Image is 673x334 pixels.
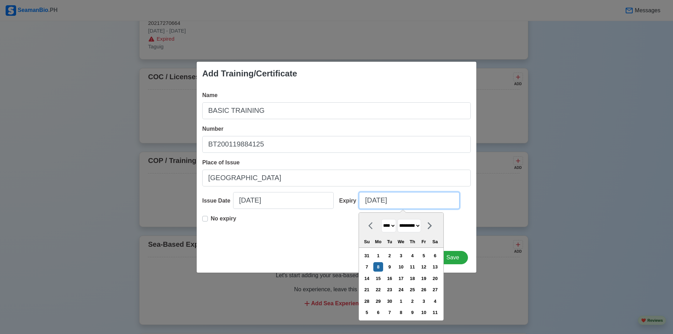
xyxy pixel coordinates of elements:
[408,308,417,317] div: Choose Thursday, October 9th, 2025
[430,251,440,260] div: Choose Saturday, September 6th, 2025
[430,237,440,246] div: Sa
[385,285,394,294] div: Choose Tuesday, September 23rd, 2025
[202,170,471,186] input: Ex: Cebu City
[396,251,406,260] div: Choose Wednesday, September 3rd, 2025
[385,308,394,317] div: Choose Tuesday, October 7th, 2025
[202,92,218,98] span: Name
[362,274,372,283] div: Choose Sunday, September 14th, 2025
[362,262,372,272] div: Choose Sunday, September 7th, 2025
[385,274,394,283] div: Choose Tuesday, September 16th, 2025
[385,262,394,272] div: Choose Tuesday, September 9th, 2025
[430,262,440,272] div: Choose Saturday, September 13th, 2025
[362,237,372,246] div: Su
[419,285,428,294] div: Choose Friday, September 26th, 2025
[373,308,383,317] div: Choose Monday, October 6th, 2025
[408,296,417,306] div: Choose Thursday, October 2nd, 2025
[362,285,372,294] div: Choose Sunday, September 21st, 2025
[419,251,428,260] div: Choose Friday, September 5th, 2025
[362,308,372,317] div: Choose Sunday, October 5th, 2025
[373,262,383,272] div: Choose Monday, September 8th, 2025
[373,285,383,294] div: Choose Monday, September 22nd, 2025
[419,308,428,317] div: Choose Friday, October 10th, 2025
[362,251,372,260] div: Choose Sunday, August 31st, 2025
[419,262,428,272] div: Choose Friday, September 12th, 2025
[373,237,383,246] div: Mo
[419,237,428,246] div: Fr
[385,237,394,246] div: Tu
[373,296,383,306] div: Choose Monday, September 29th, 2025
[202,126,223,132] span: Number
[362,296,372,306] div: Choose Sunday, September 28th, 2025
[385,296,394,306] div: Choose Tuesday, September 30th, 2025
[430,285,440,294] div: Choose Saturday, September 27th, 2025
[408,251,417,260] div: Choose Thursday, September 4th, 2025
[408,274,417,283] div: Choose Thursday, September 18th, 2025
[419,296,428,306] div: Choose Friday, October 3rd, 2025
[202,197,233,205] div: Issue Date
[396,274,406,283] div: Choose Wednesday, September 17th, 2025
[202,67,297,80] div: Add Training/Certificate
[202,102,471,119] input: Ex: COP Medical First Aid (VI/4)
[430,308,440,317] div: Choose Saturday, October 11th, 2025
[419,274,428,283] div: Choose Friday, September 19th, 2025
[408,237,417,246] div: Th
[373,274,383,283] div: Choose Monday, September 15th, 2025
[396,285,406,294] div: Choose Wednesday, September 24th, 2025
[430,274,440,283] div: Choose Saturday, September 20th, 2025
[361,250,441,318] div: month 2025-09
[396,237,406,246] div: We
[339,197,359,205] div: Expiry
[396,262,406,272] div: Choose Wednesday, September 10th, 2025
[211,214,236,223] p: No expiry
[202,159,240,165] span: Place of Issue
[438,251,468,264] button: Save
[385,251,394,260] div: Choose Tuesday, September 2nd, 2025
[202,136,471,153] input: Ex: COP1234567890W or NA
[396,308,406,317] div: Choose Wednesday, October 8th, 2025
[373,251,383,260] div: Choose Monday, September 1st, 2025
[408,262,417,272] div: Choose Thursday, September 11th, 2025
[430,296,440,306] div: Choose Saturday, October 4th, 2025
[408,285,417,294] div: Choose Thursday, September 25th, 2025
[396,296,406,306] div: Choose Wednesday, October 1st, 2025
